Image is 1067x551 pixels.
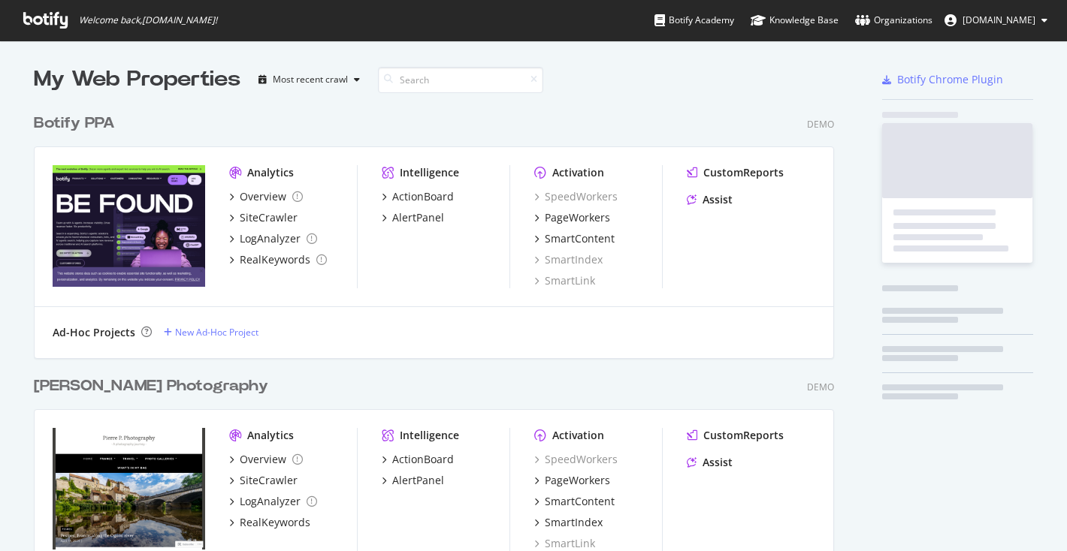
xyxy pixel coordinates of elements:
a: SmartLink [534,273,595,288]
a: New Ad-Hoc Project [164,326,258,339]
a: SiteCrawler [229,473,298,488]
a: ActionBoard [382,189,454,204]
div: Activation [552,165,604,180]
a: SiteCrawler [229,210,298,225]
a: Overview [229,452,303,467]
div: Botify Chrome Plugin [897,72,1003,87]
div: Botify PPA [34,113,115,134]
div: Most recent crawl [273,75,348,84]
a: SmartContent [534,494,615,509]
a: RealKeywords [229,515,310,530]
div: RealKeywords [240,515,310,530]
a: SpeedWorkers [534,189,618,204]
div: Intelligence [400,165,459,180]
div: Overview [240,189,286,204]
div: New Ad-Hoc Project [175,326,258,339]
div: Activation [552,428,604,443]
div: Analytics [247,165,294,180]
div: Demo [807,118,834,131]
div: CustomReports [703,428,784,443]
div: SmartIndex [545,515,603,530]
div: My Web Properties [34,65,240,95]
a: Overview [229,189,303,204]
div: Intelligence [400,428,459,443]
a: CustomReports [687,428,784,443]
div: ActionBoard [392,189,454,204]
a: SmartContent [534,231,615,246]
input: Search [378,67,543,93]
a: Assist [687,192,733,207]
a: PageWorkers [534,210,610,225]
div: PageWorkers [545,210,610,225]
div: SmartContent [545,231,615,246]
div: LogAnalyzer [240,494,301,509]
a: SmartIndex [534,252,603,267]
div: AlertPanel [392,473,444,488]
div: Organizations [855,13,932,28]
div: ActionBoard [392,452,454,467]
a: RealKeywords [229,252,327,267]
a: Assist [687,455,733,470]
a: SmartLink [534,536,595,551]
div: AlertPanel [392,210,444,225]
div: Demo [807,381,834,393]
div: SiteCrawler [240,473,298,488]
div: Ad-Hoc Projects [53,325,135,340]
div: RealKeywords [240,252,310,267]
div: Botify Academy [654,13,734,28]
a: LogAnalyzer [229,494,317,509]
a: SpeedWorkers [534,452,618,467]
button: [DOMAIN_NAME] [932,8,1059,32]
div: LogAnalyzer [240,231,301,246]
div: PageWorkers [545,473,610,488]
a: CustomReports [687,165,784,180]
div: Assist [703,455,733,470]
a: AlertPanel [382,210,444,225]
img: Botify PPA [53,165,205,287]
div: SiteCrawler [240,210,298,225]
button: Most recent crawl [252,68,366,92]
span: pierre.paqueton.gmail [963,14,1035,26]
div: Knowledge Base [751,13,839,28]
span: Welcome back, [DOMAIN_NAME] ! [79,14,217,26]
a: SmartIndex [534,515,603,530]
div: Overview [240,452,286,467]
div: [PERSON_NAME] Photography [34,375,268,397]
img: Pierre P Photography [53,428,205,549]
a: LogAnalyzer [229,231,317,246]
a: Botify PPA [34,113,121,134]
a: [PERSON_NAME] Photography [34,375,274,397]
a: ActionBoard [382,452,454,467]
a: PageWorkers [534,473,610,488]
a: AlertPanel [382,473,444,488]
div: CustomReports [703,165,784,180]
div: SmartContent [545,494,615,509]
div: Analytics [247,428,294,443]
div: Assist [703,192,733,207]
a: Botify Chrome Plugin [882,72,1003,87]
